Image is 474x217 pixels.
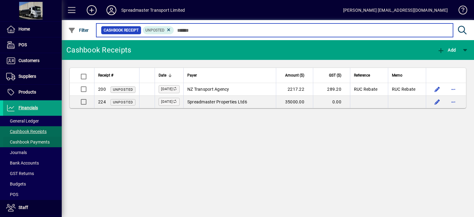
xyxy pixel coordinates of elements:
span: Filter [68,28,89,33]
span: POS [6,192,18,197]
label: [DATE] [159,98,180,106]
span: Payer [187,72,197,79]
div: Payer [187,72,272,79]
div: Memo [392,72,422,79]
span: Home [19,27,30,31]
button: Profile [102,5,121,16]
span: Budgets [6,182,26,186]
td: 2217.22 [276,83,313,96]
mat-chip: Transaction status: Unposted [143,26,174,34]
span: Memo [392,72,402,79]
label: [DATE] [159,85,180,93]
span: RUC Rebate [354,87,378,92]
a: Cashbook Receipts [3,126,62,137]
span: GST ($) [329,72,341,79]
div: Receipt # [98,72,135,79]
span: RUC Rebate [392,87,416,92]
span: Unposted [113,100,133,104]
div: Amount ($) [280,72,310,79]
div: [PERSON_NAME] [EMAIL_ADDRESS][DOMAIN_NAME] [343,5,448,15]
span: Amount ($) [285,72,304,79]
a: Journals [3,147,62,158]
button: More options [448,97,458,107]
a: Knowledge Base [454,1,466,21]
button: Edit [432,84,442,94]
span: Unposted [113,88,133,92]
a: POS [3,37,62,53]
span: Customers [19,58,39,63]
a: GST Returns [3,168,62,179]
span: Bank Accounts [6,161,39,165]
button: Add [82,5,102,16]
a: POS [3,189,62,200]
span: NZ Transport Agency [187,87,229,92]
span: Add [437,48,456,52]
button: More options [448,84,458,94]
a: Staff [3,200,62,215]
span: POS [19,42,27,47]
a: Home [3,22,62,37]
div: GST ($) [317,72,347,79]
span: GST Returns [6,171,34,176]
div: Cashbook Receipts [66,45,131,55]
div: Spreadmaster Transport Limited [121,5,185,15]
button: Edit [432,97,442,107]
span: Journals [6,150,27,155]
span: 224 [98,99,106,104]
span: Date [159,72,166,79]
a: Suppliers [3,69,62,84]
span: Staff [19,205,28,210]
a: Products [3,85,62,100]
span: Suppliers [19,74,36,79]
div: Date [159,72,180,79]
span: 200 [98,87,106,92]
span: Receipt # [98,72,113,79]
span: Financials [19,105,38,110]
a: General Ledger [3,116,62,126]
a: Cashbook Payments [3,137,62,147]
button: Add [436,44,457,56]
span: Reference [354,72,370,79]
a: Budgets [3,179,62,189]
span: Cashbook Receipt [104,27,139,33]
a: Bank Accounts [3,158,62,168]
span: Cashbook Receipts [6,129,47,134]
div: Reference [354,72,384,79]
td: 289.20 [313,83,350,96]
button: Filter [67,25,90,36]
td: 0.00 [313,96,350,108]
span: Unposted [145,28,164,32]
span: Cashbook Payments [6,140,50,144]
td: 35000.00 [276,96,313,108]
span: Products [19,90,36,94]
a: Customers [3,53,62,69]
span: Spreadmaster Properties Ltd6 [187,99,247,104]
span: General Ledger [6,119,39,123]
